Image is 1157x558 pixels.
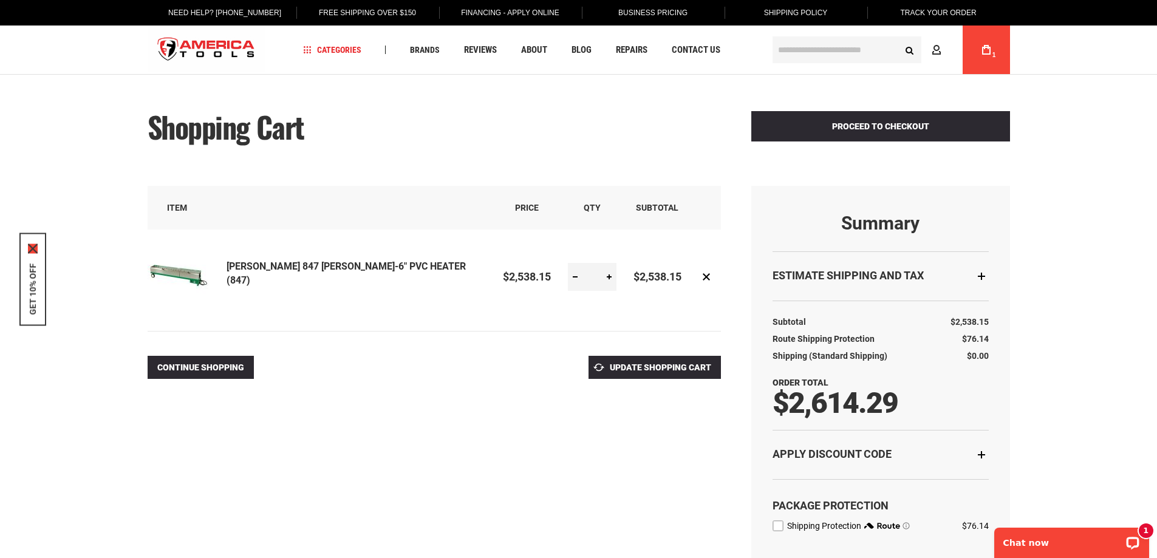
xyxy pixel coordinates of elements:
a: About [516,42,553,58]
button: Update Shopping Cart [589,356,721,379]
span: Subtotal [636,203,678,213]
span: Price [515,203,539,213]
th: Subtotal [773,313,812,330]
span: Brands [410,46,440,54]
span: (Standard Shipping) [809,351,887,361]
a: Contact Us [666,42,726,58]
span: Shipping Protection [787,521,861,531]
span: $2,538.15 [951,317,989,327]
iframe: LiveChat chat widget [986,520,1157,558]
span: About [521,46,547,55]
strong: Apply Discount Code [773,447,892,460]
div: $76.14 [962,520,989,532]
span: Update Shopping Cart [610,362,711,372]
button: Proceed to Checkout [751,111,1010,141]
a: Brands [404,42,445,58]
span: Qty [584,203,601,213]
div: Package Protection [773,498,989,514]
button: Close [28,243,38,253]
button: GET 10% OFF [28,263,38,315]
button: Search [898,38,921,61]
span: Repairs [616,46,647,55]
strong: Order Total [773,378,828,387]
a: store logo [148,27,265,73]
span: Item [167,203,187,213]
span: Learn more [903,522,910,529]
span: Contact Us [672,46,720,55]
span: Blog [572,46,592,55]
span: Continue Shopping [157,362,244,372]
a: [PERSON_NAME] 847 [PERSON_NAME]-6" PVC HEATER (847) [227,260,466,286]
strong: Estimate Shipping and Tax [773,269,924,282]
span: $0.00 [967,351,989,361]
a: Reviews [459,42,502,58]
span: $2,538.15 [633,270,681,283]
a: 1 [975,26,998,74]
a: Continue Shopping [148,356,254,379]
span: $2,614.29 [773,386,898,420]
strong: Summary [773,213,989,233]
a: Categories [298,42,367,58]
img: GREENLEE 847 BENDER-6" PVC HEATER (847) [148,245,208,306]
a: Repairs [610,42,653,58]
span: Categories [303,46,361,54]
img: America Tools [148,27,265,73]
span: Shipping [773,351,807,361]
a: Blog [566,42,597,58]
span: Proceed to Checkout [832,121,929,131]
span: $76.14 [962,334,989,344]
div: route shipping protection selector element [773,514,989,532]
span: Shopping Cart [148,105,304,148]
a: GREENLEE 847 BENDER-6" PVC HEATER (847) [148,245,227,309]
svg: close icon [28,243,38,253]
span: Shipping Policy [764,9,828,17]
th: Route Shipping Protection [773,330,881,347]
span: 1 [992,52,996,58]
span: $2,538.15 [503,270,551,283]
span: Reviews [464,46,497,55]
